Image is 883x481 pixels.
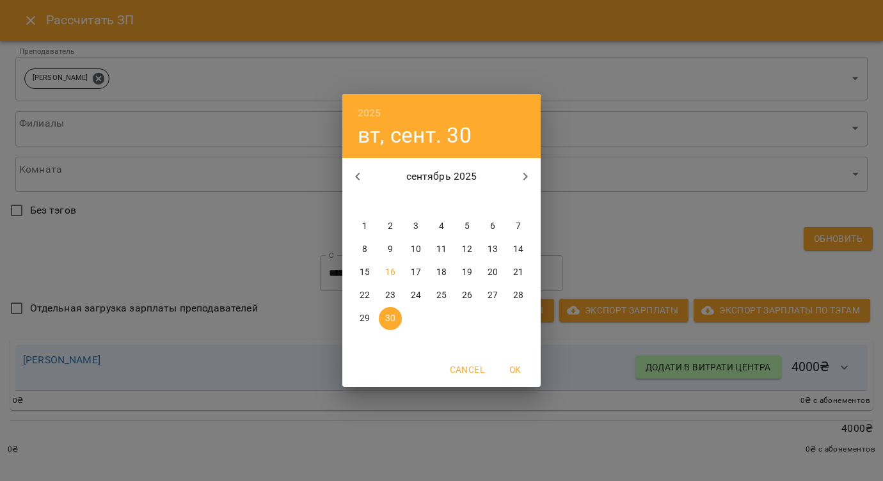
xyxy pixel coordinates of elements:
button: 24 [404,284,427,307]
p: 23 [385,289,395,302]
button: 2 [379,215,402,238]
p: 11 [436,243,447,256]
span: чт [430,196,453,209]
p: 28 [513,289,523,302]
button: 19 [456,261,479,284]
button: 25 [430,284,453,307]
p: 25 [436,289,447,302]
p: 3 [413,220,418,233]
button: 6 [481,215,504,238]
p: сентябрь 2025 [373,169,511,184]
button: 11 [430,238,453,261]
button: 4 [430,215,453,238]
button: 30 [379,307,402,330]
p: 16 [385,266,395,279]
p: 19 [462,266,472,279]
button: 29 [353,307,376,330]
p: 8 [362,243,367,256]
button: 9 [379,238,402,261]
p: 9 [388,243,393,256]
p: 7 [516,220,521,233]
p: 20 [488,266,498,279]
p: 17 [411,266,421,279]
p: 6 [490,220,495,233]
button: 26 [456,284,479,307]
p: 2 [388,220,393,233]
button: 20 [481,261,504,284]
span: пн [353,196,376,209]
p: 14 [513,243,523,256]
span: пт [456,196,479,209]
button: 2025 [358,104,381,122]
p: 22 [360,289,370,302]
button: 1 [353,215,376,238]
p: 4 [439,220,444,233]
button: 13 [481,238,504,261]
button: Cancel [445,358,489,381]
button: 3 [404,215,427,238]
span: вт [379,196,402,209]
p: 12 [462,243,472,256]
p: 10 [411,243,421,256]
span: сб [481,196,504,209]
button: 15 [353,261,376,284]
p: 18 [436,266,447,279]
button: OK [495,358,536,381]
p: 5 [465,220,470,233]
span: Cancel [450,362,484,377]
p: 26 [462,289,472,302]
button: 23 [379,284,402,307]
span: OK [500,362,530,377]
button: 5 [456,215,479,238]
button: 17 [404,261,427,284]
button: 8 [353,238,376,261]
span: вс [507,196,530,209]
span: ср [404,196,427,209]
p: 13 [488,243,498,256]
p: 29 [360,312,370,325]
p: 21 [513,266,523,279]
button: 16 [379,261,402,284]
button: 27 [481,284,504,307]
p: 27 [488,289,498,302]
p: 24 [411,289,421,302]
button: 10 [404,238,427,261]
p: 30 [385,312,395,325]
button: 12 [456,238,479,261]
button: 28 [507,284,530,307]
button: 21 [507,261,530,284]
button: 22 [353,284,376,307]
button: вт, сент. 30 [358,122,472,148]
button: 14 [507,238,530,261]
button: 18 [430,261,453,284]
p: 1 [362,220,367,233]
button: 7 [507,215,530,238]
p: 15 [360,266,370,279]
